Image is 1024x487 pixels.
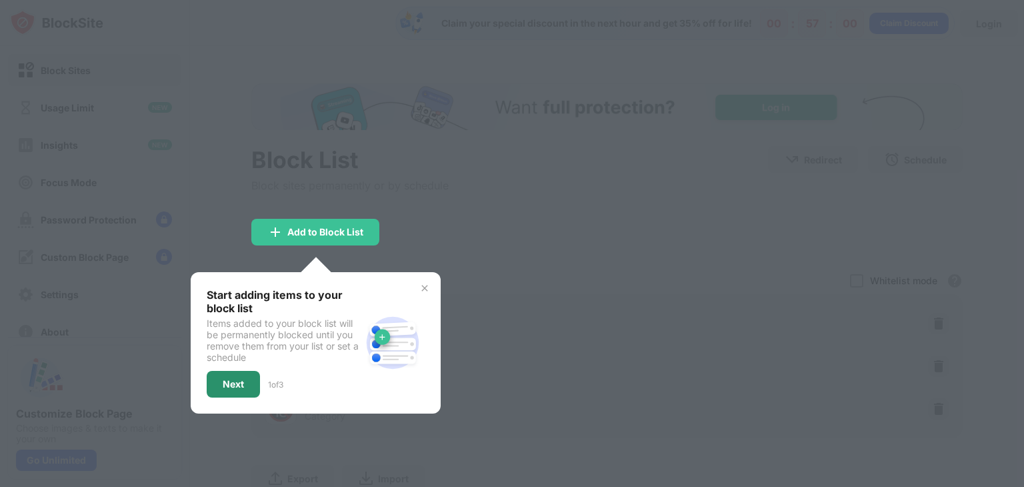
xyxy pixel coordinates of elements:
[361,311,425,375] img: block-site.svg
[268,380,283,390] div: 1 of 3
[223,379,244,390] div: Next
[207,318,361,363] div: Items added to your block list will be permanently blocked until you remove them from your list o...
[419,283,430,294] img: x-button.svg
[207,288,361,315] div: Start adding items to your block list
[287,227,363,237] div: Add to Block List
